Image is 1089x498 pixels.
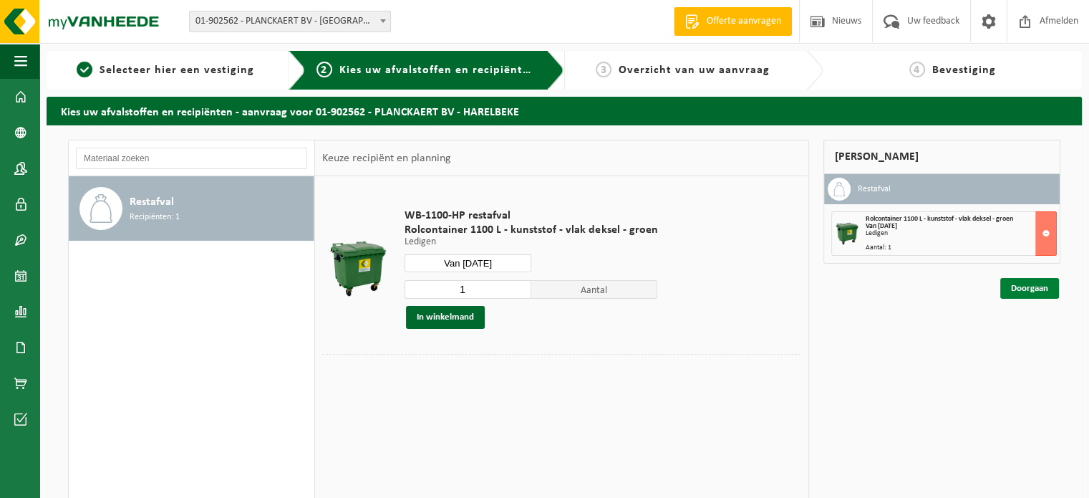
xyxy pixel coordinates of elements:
[405,237,657,247] p: Ledigen
[596,62,611,77] span: 3
[315,140,458,176] div: Keuze recipiënt en planning
[190,11,390,32] span: 01-902562 - PLANCKAERT BV - HARELBEKE
[405,254,531,272] input: Selecteer datum
[69,176,314,241] button: Restafval Recipiënten: 1
[866,244,1057,252] div: Aantal: 1
[54,62,277,79] a: 1Selecteer hier een vestiging
[77,62,92,77] span: 1
[189,11,391,32] span: 01-902562 - PLANCKAERT BV - HARELBEKE
[405,223,657,237] span: Rolcontainer 1100 L - kunststof - vlak deksel - groen
[909,62,925,77] span: 4
[703,14,785,29] span: Offerte aanvragen
[866,222,897,230] strong: Van [DATE]
[619,64,770,76] span: Overzicht van uw aanvraag
[47,97,1082,125] h2: Kies uw afvalstoffen en recipiënten - aanvraag voor 01-902562 - PLANCKAERT BV - HARELBEKE
[100,64,254,76] span: Selecteer hier een vestiging
[130,193,174,211] span: Restafval
[1000,278,1059,299] a: Doorgaan
[76,148,307,169] input: Materiaal zoeken
[674,7,792,36] a: Offerte aanvragen
[858,178,891,201] h3: Restafval
[823,140,1061,174] div: [PERSON_NAME]
[316,62,332,77] span: 2
[932,64,996,76] span: Bevestiging
[866,215,1013,223] span: Rolcontainer 1100 L - kunststof - vlak deksel - groen
[406,306,485,329] button: In winkelmand
[339,64,536,76] span: Kies uw afvalstoffen en recipiënten
[866,230,1057,237] div: Ledigen
[130,211,180,224] span: Recipiënten: 1
[405,209,657,223] span: WB-1100-HP restafval
[531,280,658,299] span: Aantal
